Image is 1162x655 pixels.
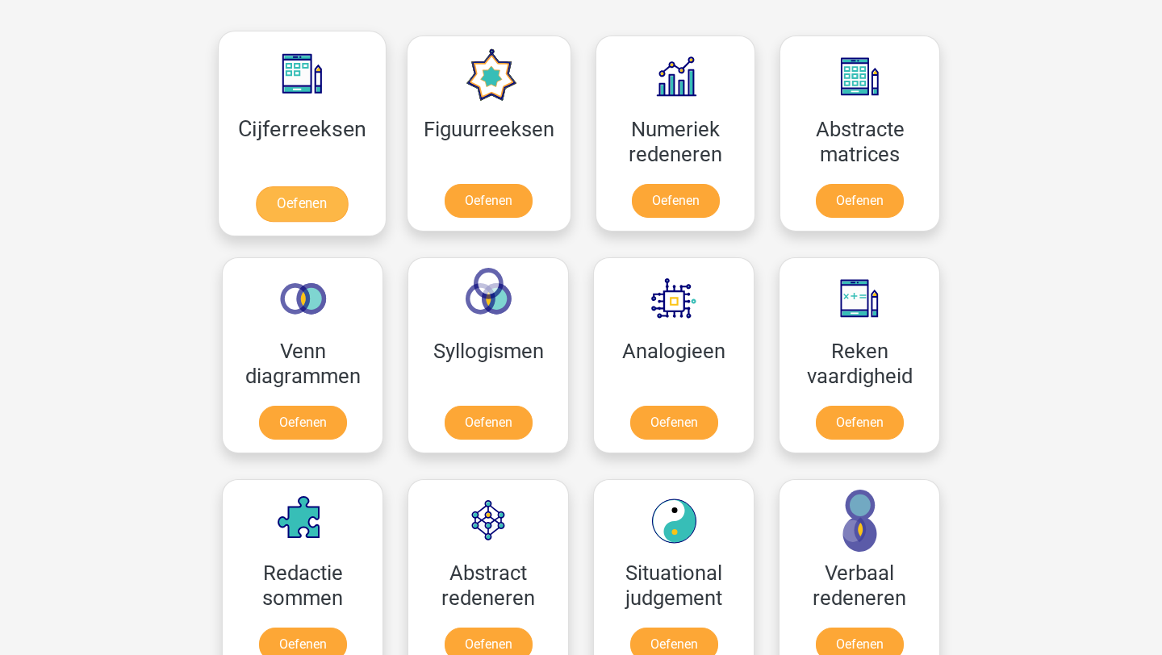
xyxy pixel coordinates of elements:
[816,406,904,440] a: Oefenen
[256,186,348,222] a: Oefenen
[816,184,904,218] a: Oefenen
[259,406,347,440] a: Oefenen
[632,184,720,218] a: Oefenen
[630,406,718,440] a: Oefenen
[445,184,533,218] a: Oefenen
[445,406,533,440] a: Oefenen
